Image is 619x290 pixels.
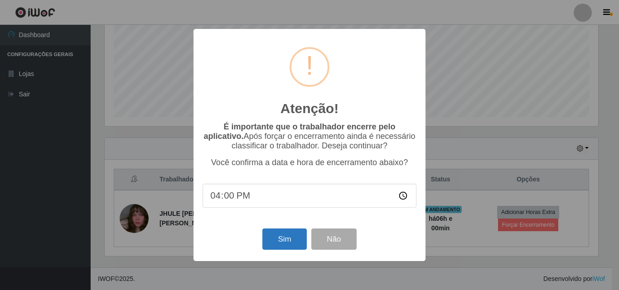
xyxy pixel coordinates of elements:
p: Após forçar o encerramento ainda é necessário classificar o trabalhador. Deseja continuar? [203,122,416,151]
b: É importante que o trabalhador encerre pelo aplicativo. [203,122,395,141]
h2: Atenção! [280,100,339,117]
button: Sim [262,228,306,250]
button: Não [311,228,356,250]
p: Você confirma a data e hora de encerramento abaixo? [203,158,416,167]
